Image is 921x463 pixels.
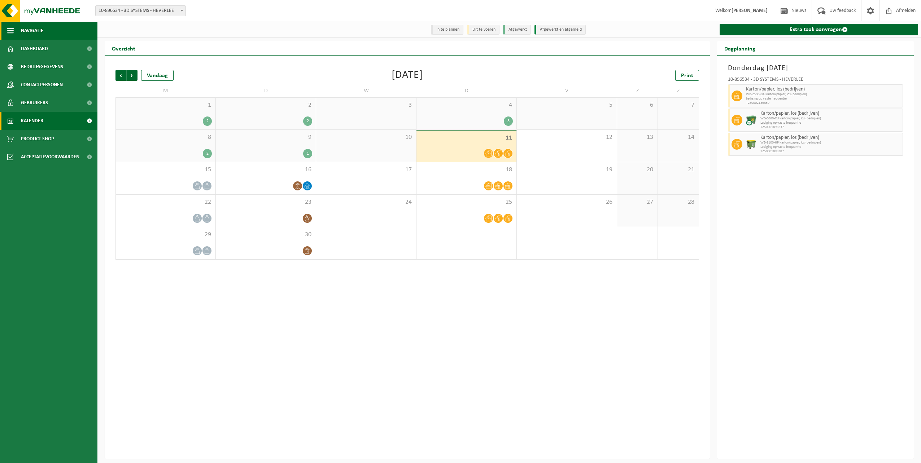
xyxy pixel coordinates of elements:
div: 10-896534 - 3D SYSTEMS - HEVERLEE [728,77,903,84]
img: WB-1100-HPE-GN-50 [746,139,757,150]
span: Product Shop [21,130,54,148]
span: 5 [520,101,613,109]
span: Dashboard [21,40,48,58]
span: 19 [520,166,613,174]
span: 6 [621,101,654,109]
span: WB-0660-CU karton/papier, los (bedrijven) [760,116,901,121]
span: 10-896534 - 3D SYSTEMS - HEVERLEE [95,5,186,16]
span: Contactpersonen [21,76,63,94]
li: Afgewerkt en afgemeld [534,25,586,35]
div: [DATE] [392,70,423,81]
span: 27 [621,198,654,206]
span: 28 [662,198,695,206]
span: T250001898387 [760,149,901,154]
span: 13 [621,133,654,141]
span: 17 [320,166,413,174]
td: M [115,84,216,97]
span: 14 [662,133,695,141]
li: Uit te voeren [467,25,499,35]
span: 23 [219,198,312,206]
td: Z [658,84,699,97]
span: T250001898237 [760,125,901,129]
span: WB-2500-GA karton/papier, los (bedrijven) [746,92,901,97]
span: Volgende [127,70,138,81]
h2: Dagplanning [717,41,763,55]
span: 2 [219,101,312,109]
span: 30 [219,231,312,239]
span: Karton/papier, los (bedrijven) [760,135,901,141]
span: 25 [420,198,513,206]
span: Acceptatievoorwaarden [21,148,79,166]
span: Vorige [115,70,126,81]
span: 1 [119,101,212,109]
a: Print [675,70,699,81]
div: Vandaag [141,70,174,81]
span: Navigatie [21,22,43,40]
span: 16 [219,166,312,174]
span: 7 [662,101,695,109]
span: 12 [520,133,613,141]
span: 29 [119,231,212,239]
h3: Donderdag [DATE] [728,63,903,74]
span: Karton/papier, los (bedrijven) [760,111,901,116]
div: 3 [504,116,513,126]
span: Print [681,73,693,79]
span: 3 [320,101,413,109]
span: 10 [320,133,413,141]
td: V [517,84,617,97]
span: 8 [119,133,212,141]
div: 1 [303,149,312,158]
span: 15 [119,166,212,174]
span: WB-1100-HP karton/papier, los (bedrijven) [760,141,901,145]
td: D [416,84,517,97]
span: 18 [420,166,513,174]
img: WB-0660-CU [746,115,757,125]
span: Gebruikers [21,94,48,112]
span: 11 [420,134,513,142]
td: W [316,84,416,97]
span: T250002136459 [746,101,901,105]
span: 21 [662,166,695,174]
span: Lediging op vaste frequentie [760,121,901,125]
span: Lediging op vaste frequentie [746,97,901,101]
span: 24 [320,198,413,206]
li: Afgewerkt [503,25,531,35]
span: 22 [119,198,212,206]
span: 26 [520,198,613,206]
a: Extra taak aanvragen [720,24,918,35]
td: D [216,84,316,97]
li: In te plannen [431,25,463,35]
div: 2 [203,116,212,126]
span: 9 [219,133,312,141]
div: 2 [203,149,212,158]
td: Z [617,84,658,97]
span: 10-896534 - 3D SYSTEMS - HEVERLEE [96,6,185,16]
span: Lediging op vaste frequentie [760,145,901,149]
span: Kalender [21,112,43,130]
h2: Overzicht [105,41,143,55]
span: Bedrijfsgegevens [21,58,63,76]
div: 2 [303,116,312,126]
strong: [PERSON_NAME] [732,8,768,13]
span: 4 [420,101,513,109]
span: 20 [621,166,654,174]
span: Karton/papier, los (bedrijven) [746,87,901,92]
